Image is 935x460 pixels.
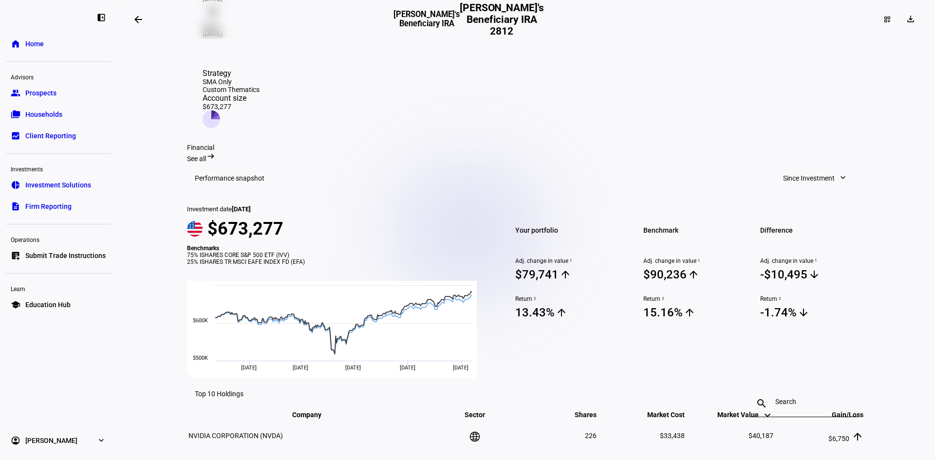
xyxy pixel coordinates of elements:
span: Return [760,295,865,302]
sup: 2 [777,295,781,302]
span: 15.16% [643,305,748,320]
input: Search [775,398,832,405]
a: folder_copyHouseholds [6,105,111,124]
eth-mat-symbol: group [11,88,20,98]
mat-icon: download [906,14,916,24]
button: Since Investment [773,168,857,188]
div: Account size [203,93,260,103]
span: Since Investment [783,168,835,188]
span: Shares [560,411,597,419]
div: Custom Thematics [203,86,260,93]
span: Gain/Loss [817,411,863,419]
div: $79,741 [515,268,559,281]
mat-icon: keyboard_arrow_down [762,409,773,421]
span: Return [515,295,620,302]
eth-mat-symbol: school [11,300,20,310]
eth-mat-symbol: bid_landscape [11,131,20,141]
span: Client Reporting [25,131,76,141]
span: Adj. change in value [760,258,865,264]
div: Investments [6,162,111,175]
mat-icon: arrow_downward [808,269,820,280]
mat-icon: dashboard_customize [883,16,891,23]
span: Your portfolio [515,223,620,237]
span: Return [643,295,748,302]
span: NVIDIA CORPORATION (NVDA) [188,432,283,440]
h3: Performance snapshot [195,174,264,182]
span: $40,187 [748,432,773,440]
span: $33,438 [660,432,685,440]
span: Benchmark [643,223,748,237]
span: [DATE] [293,365,308,371]
div: Learn [6,281,111,295]
span: $673,277 [207,219,283,239]
mat-icon: arrow_backwards [132,14,144,25]
span: $6,750 [828,435,849,442]
sup: 1 [568,258,572,264]
mat-icon: search [750,398,773,409]
text: $500K [193,355,208,361]
eth-mat-symbol: account_circle [11,436,20,445]
mat-icon: expand_more [838,173,848,183]
eth-mat-symbol: home [11,39,20,49]
a: groupProspects [6,83,111,103]
span: 13.43% [515,305,620,320]
span: Market Value [717,411,773,419]
div: Financial [187,144,865,151]
span: Prospects [25,88,56,98]
span: Adj. change in value [515,258,620,264]
div: Strategy [203,69,260,78]
div: Operations [6,232,111,246]
div: Investment date [187,205,488,213]
mat-icon: arrow_upward [852,431,863,442]
div: 25% ISHARES TR MSCI EAFE INDEX FD (EFA) [187,258,488,265]
a: homeHome [6,34,111,54]
div: 75% ISHARES CORE S&P 500 ETF (IVV) [187,252,488,258]
span: [DATE] [453,365,468,371]
h2: [PERSON_NAME]'s Beneficiary IRA 2812 [460,2,544,37]
span: [DATE] [241,365,257,371]
mat-icon: arrow_upward [684,307,695,318]
span: Difference [760,223,865,237]
eth-data-table-title: Top 10 Holdings [195,390,243,398]
mat-icon: arrow_upward [560,269,571,280]
sup: 1 [696,258,700,264]
span: Investment Solutions [25,180,91,190]
span: 226 [585,432,597,440]
span: Firm Reporting [25,202,72,211]
span: Households [25,110,62,119]
div: SMA Only [203,78,260,86]
span: [DATE] [345,365,361,371]
span: -$10,495 [760,267,865,282]
span: Submit Trade Instructions [25,251,106,260]
a: bid_landscapeClient Reporting [6,126,111,146]
h3: [PERSON_NAME]'s Beneficiary IRA [393,10,460,36]
span: Adj. change in value [643,258,748,264]
div: Benchmarks [187,245,488,252]
span: $90,236 [643,267,748,282]
span: Home [25,39,44,49]
span: Company [292,411,336,419]
mat-icon: arrow_upward [556,307,567,318]
a: pie_chartInvestment Solutions [6,175,111,195]
eth-mat-symbol: description [11,202,20,211]
span: [DATE] [232,205,251,213]
div: Advisors [6,70,111,83]
eth-mat-symbol: left_panel_close [96,13,106,22]
sup: 2 [532,295,536,302]
mat-icon: arrow_downward [798,307,809,318]
span: See all [187,155,206,163]
mat-icon: arrow_upward [688,269,699,280]
eth-mat-symbol: folder_copy [11,110,20,119]
eth-mat-symbol: expand_more [96,436,106,445]
a: descriptionFirm Reporting [6,197,111,216]
span: [PERSON_NAME] [25,436,77,445]
text: $600K [193,317,208,324]
div: $673,277 [203,103,260,110]
span: Sector [457,411,492,419]
eth-mat-symbol: list_alt_add [11,251,20,260]
sup: 2 [660,295,664,302]
span: Education Hub [25,300,71,310]
span: -1.74% [760,305,865,320]
sup: 1 [813,258,817,264]
span: [DATE] [400,365,415,371]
